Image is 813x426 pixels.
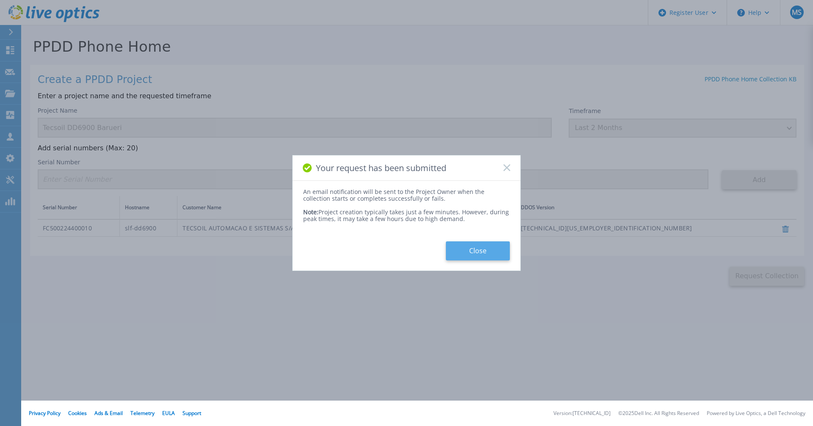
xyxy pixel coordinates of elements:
div: An email notification will be sent to the Project Owner when the collection starts or completes s... [303,188,510,202]
a: Ads & Email [94,409,123,417]
button: Close [446,241,510,260]
a: Support [183,409,201,417]
li: Powered by Live Optics, a Dell Technology [707,411,805,416]
a: Telemetry [130,409,155,417]
li: © 2025 Dell Inc. All Rights Reserved [618,411,699,416]
a: Cookies [68,409,87,417]
li: Version: [TECHNICAL_ID] [553,411,611,416]
a: Privacy Policy [29,409,61,417]
div: Project creation typically takes just a few minutes. However, during peak times, it may take a fe... [303,202,510,222]
a: EULA [162,409,175,417]
span: Note: [303,208,318,216]
span: Your request has been submitted [316,163,446,173]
